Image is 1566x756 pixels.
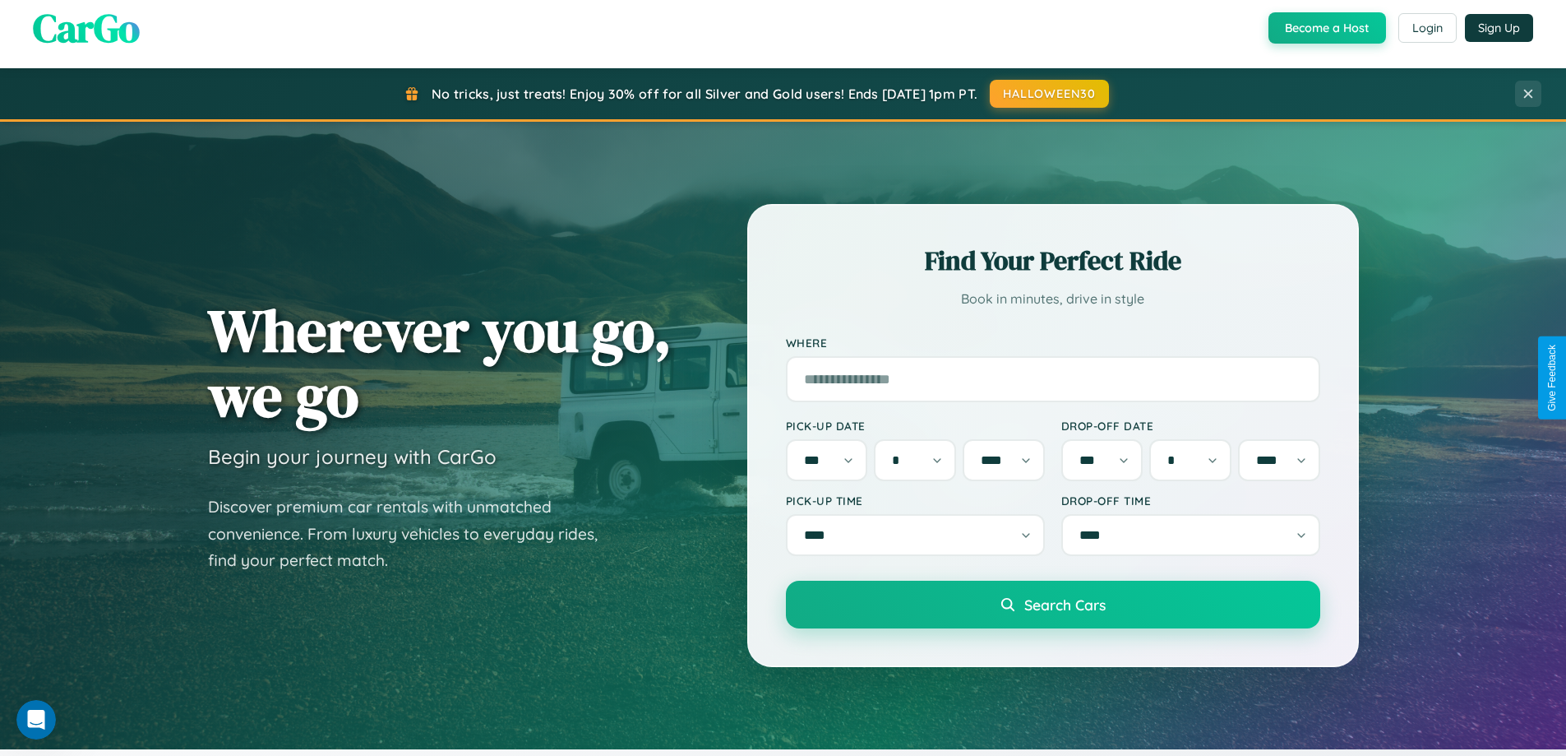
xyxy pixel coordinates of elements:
h2: Find Your Perfect Ride [786,243,1320,279]
label: Drop-off Time [1061,494,1320,508]
span: No tricks, just treats! Enjoy 30% off for all Silver and Gold users! Ends [DATE] 1pm PT. [432,86,977,102]
h1: Wherever you go, we go [208,298,672,428]
iframe: Intercom live chat [16,700,56,740]
label: Pick-up Time [786,494,1045,508]
label: Where [786,336,1320,350]
h3: Begin your journey with CarGo [208,444,497,469]
p: Discover premium car rentals with unmatched convenience. From luxury vehicles to everyday rides, ... [208,494,619,574]
button: Sign Up [1465,14,1533,42]
p: Book in minutes, drive in style [786,287,1320,311]
button: HALLOWEEN30 [990,80,1109,108]
button: Search Cars [786,581,1320,628]
button: Login [1398,13,1457,43]
span: Search Cars [1024,596,1106,614]
span: CarGo [33,1,140,55]
button: Become a Host [1268,12,1386,44]
label: Pick-up Date [786,419,1045,433]
label: Drop-off Date [1061,419,1320,433]
div: Give Feedback [1546,345,1558,411]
